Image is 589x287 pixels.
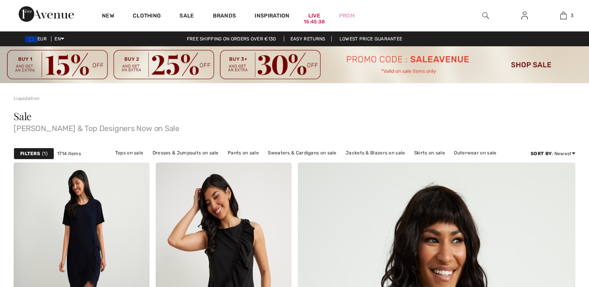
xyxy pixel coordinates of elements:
[111,148,148,158] a: Tops on sale
[264,148,340,158] a: Sweaters & Cardigans on sale
[181,36,283,42] a: Free shipping on orders over €130
[25,36,50,42] span: EUR
[179,12,194,21] a: Sale
[14,96,39,101] a: Liquidation
[224,148,263,158] a: Pants on sale
[102,12,114,21] a: New
[571,12,573,19] span: 3
[42,150,47,157] span: 1
[19,6,74,22] img: 1ère Avenue
[342,148,409,158] a: Jackets & Blazers on sale
[14,121,575,132] span: [PERSON_NAME] & Top Designers Now on Sale
[515,11,534,21] a: Sign In
[55,36,64,42] span: EN
[450,148,500,158] a: Outerwear on sale
[284,36,332,42] a: Easy Returns
[560,11,567,20] img: My Bag
[482,11,489,20] img: search the website
[133,12,161,21] a: Clothing
[304,18,325,26] div: 15:45:38
[333,36,409,42] a: Lowest Price Guarantee
[544,11,582,20] a: 3
[308,12,320,20] a: Live15:45:38
[521,11,528,20] img: My Info
[149,148,223,158] a: Dresses & Jumpsuits on sale
[531,151,552,156] strong: Sort By
[410,148,449,158] a: Skirts on sale
[20,150,40,157] strong: Filters
[57,150,81,157] span: 1714 items
[213,12,236,21] a: Brands
[14,109,32,123] span: Sale
[25,36,37,42] img: Euro
[339,12,355,20] a: Prom
[255,12,289,21] span: Inspiration
[531,150,575,157] div: : Newest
